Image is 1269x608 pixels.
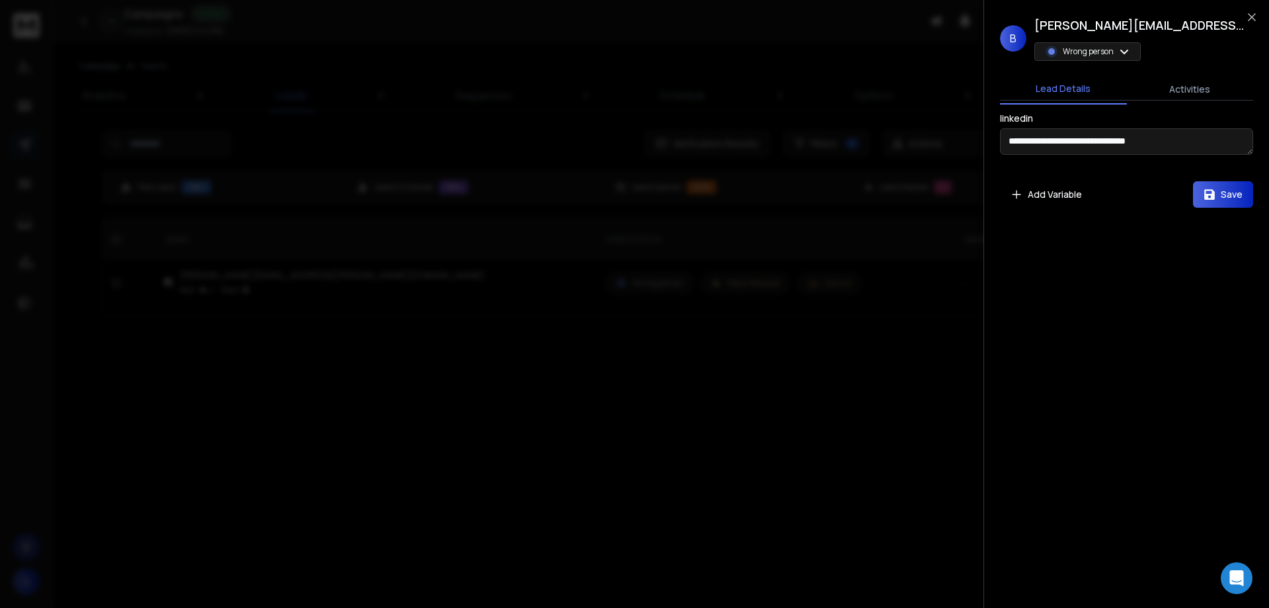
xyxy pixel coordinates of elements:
[1000,25,1026,52] span: B
[1193,181,1253,208] button: Save
[1000,74,1127,105] button: Lead Details
[1063,46,1114,57] p: Wrong person
[1000,114,1033,123] label: linkedin
[1221,562,1252,594] div: Open Intercom Messenger
[1127,75,1254,104] button: Activities
[1000,181,1093,208] button: Add Variable
[1034,16,1246,34] h1: [PERSON_NAME][EMAIL_ADDRESS][PERSON_NAME][DOMAIN_NAME]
